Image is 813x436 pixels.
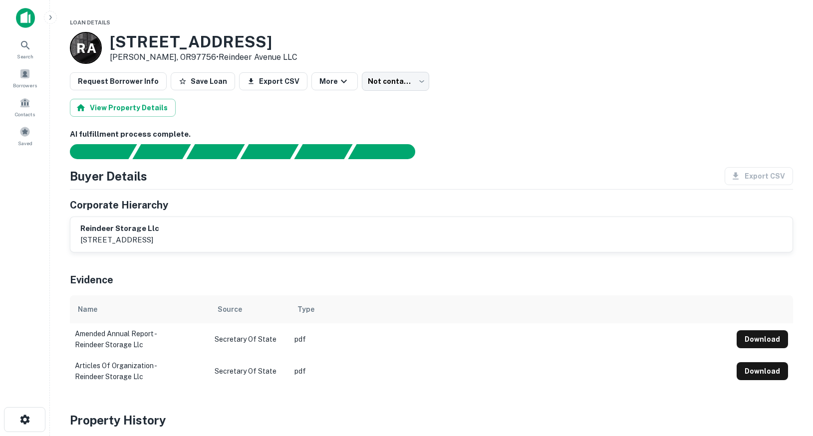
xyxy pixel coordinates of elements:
[297,303,314,315] div: Type
[289,323,732,355] td: pdf
[80,234,159,246] p: [STREET_ADDRESS]
[70,99,176,117] button: View Property Details
[15,110,35,118] span: Contacts
[737,362,788,380] button: Download
[737,330,788,348] button: Download
[763,356,813,404] iframe: Chat Widget
[110,51,297,63] p: [PERSON_NAME], OR97756 •
[239,72,307,90] button: Export CSV
[219,52,297,62] a: Reindeer Avenue LLC
[132,144,191,159] div: Your request is received and processing...
[70,295,210,323] th: Name
[70,129,793,140] h6: AI fulfillment process complete.
[70,355,210,387] td: articles of organization - reindeer storage llc
[289,295,732,323] th: Type
[240,144,298,159] div: Principals found, AI now looking for contact information...
[70,72,167,90] button: Request Borrower Info
[171,72,235,90] button: Save Loan
[13,81,37,89] span: Borrowers
[17,52,33,60] span: Search
[18,139,32,147] span: Saved
[289,355,732,387] td: pdf
[78,303,97,315] div: Name
[76,38,95,58] p: R A
[218,303,242,315] div: Source
[210,323,289,355] td: Secretary of State
[70,411,793,429] h4: Property History
[3,93,47,120] a: Contacts
[70,295,793,387] div: scrollable content
[70,167,147,185] h4: Buyer Details
[70,272,113,287] h5: Evidence
[80,223,159,234] h6: reindeer storage llc
[3,35,47,62] a: Search
[3,122,47,149] a: Saved
[294,144,352,159] div: Principals found, still searching for contact information. This may take time...
[110,32,297,51] h3: [STREET_ADDRESS]
[58,144,133,159] div: Sending borrower request to AI...
[70,323,210,355] td: amended annual report - reindeer storage llc
[311,72,358,90] button: More
[362,72,429,91] div: Not contacted
[348,144,427,159] div: AI fulfillment process complete.
[70,198,168,213] h5: Corporate Hierarchy
[16,8,35,28] img: capitalize-icon.png
[3,64,47,91] a: Borrowers
[186,144,245,159] div: Documents found, AI parsing details...
[210,355,289,387] td: Secretary of State
[70,19,110,25] span: Loan Details
[210,295,289,323] th: Source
